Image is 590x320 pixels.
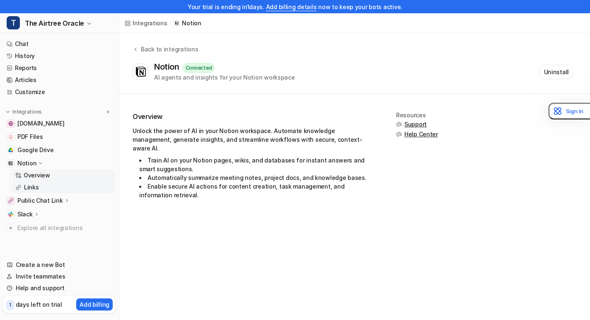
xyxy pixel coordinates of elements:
button: Back to integrations [133,45,198,62]
a: Reports [3,62,116,74]
a: Help and support [3,282,116,294]
button: Add billing [76,298,113,310]
img: Notion [135,66,147,78]
a: Articles [3,74,116,86]
img: Public Chat Link [8,198,13,203]
a: Invite teammates [3,271,116,282]
a: PDF FilesPDF Files [3,131,116,143]
p: Public Chat Link [17,196,63,205]
span: The Airtree Oracle [25,17,84,29]
a: Integrations [124,19,167,27]
div: Notion [154,62,183,72]
a: Links [12,182,116,193]
a: History [3,50,116,62]
a: www.airtree.vc[DOMAIN_NAME] [3,118,116,129]
img: www.airtree.vc [8,121,13,126]
span: / [170,19,172,27]
p: days left on trial [16,300,62,309]
button: Help Center [396,130,438,138]
span: Google Drive [17,146,54,154]
button: Integrations [3,108,44,116]
p: Slack [17,210,33,218]
a: Add billing details [266,3,317,10]
div: Unlock the power of AI in your Notion workspace. Automate knowledge management, generate insights... [133,126,373,199]
div: Back to integrations [138,45,198,53]
div: AI agents and insights for your Notion workspace [154,73,295,82]
img: PDF Files [8,134,13,139]
p: Notion [17,159,36,167]
span: PDF Files [17,133,43,141]
a: Notion iconNotion [174,19,201,27]
a: Overview [12,170,116,181]
p: Notion [182,19,201,27]
img: Slack [8,212,13,217]
p: Add billing [80,300,109,309]
span: Support [404,120,427,128]
p: Integrations [12,109,42,115]
div: Connected [183,63,215,73]
img: explore all integrations [7,224,15,232]
a: Explore all integrations [3,222,116,234]
li: Automatically summarize meeting notes, project docs, and knowledge bases. [139,173,373,182]
img: menu_add.svg [105,109,111,115]
h2: Overview [133,112,373,121]
span: [DOMAIN_NAME] [17,119,64,128]
img: Notion icon [175,21,179,25]
span: Explore all integrations [17,221,112,235]
button: Support [396,120,438,128]
a: Customize [3,86,116,98]
img: expand menu [5,109,11,115]
a: Chat [3,38,116,50]
div: Resources [396,112,438,119]
p: Overview [24,171,50,179]
li: Enable secure AI actions for content creation, task management, and information retrieval. [139,182,373,199]
img: Notion [8,161,13,166]
img: support.svg [396,121,402,127]
div: Integrations [133,19,167,27]
span: Help Center [404,130,438,138]
li: Train AI on your Notion pages, wikis, and databases for instant answers and smart suggestions. [139,156,373,173]
a: Google DriveGoogle Drive [3,144,116,156]
span: T [7,16,20,29]
p: Links [24,183,39,192]
p: 1 [9,301,11,309]
img: Google Drive [8,148,13,153]
button: Uninstall [539,65,573,79]
a: Create a new Bot [3,259,116,271]
img: support.svg [396,131,402,137]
